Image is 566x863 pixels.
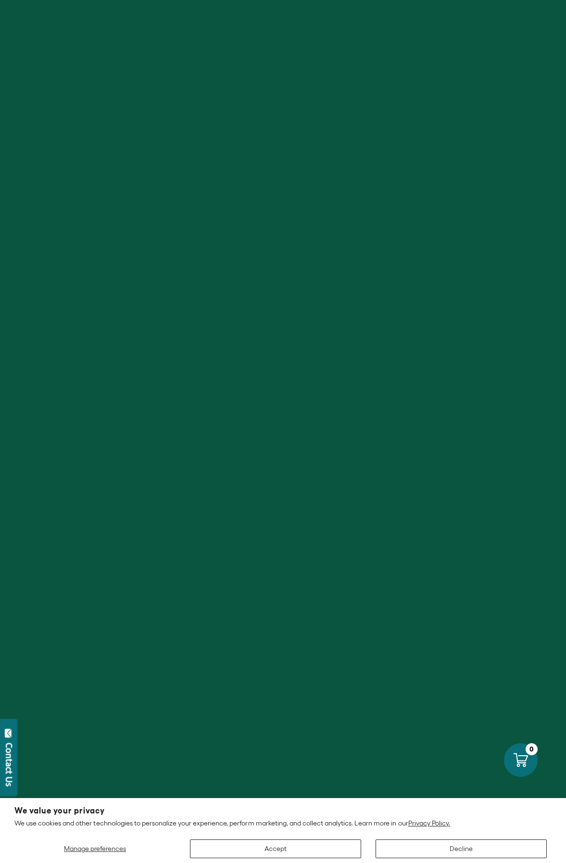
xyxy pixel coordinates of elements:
div: Contact Us [4,743,14,787]
button: Decline [376,839,547,858]
button: Accept [190,839,361,858]
h2: We value your privacy [14,807,552,815]
button: Manage preferences [14,839,176,858]
a: Privacy Policy. [408,819,450,827]
p: We use cookies and other technologies to personalize your experience, perform marketing, and coll... [14,819,552,827]
span: Manage preferences [64,845,126,852]
div: 0 [526,743,538,755]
